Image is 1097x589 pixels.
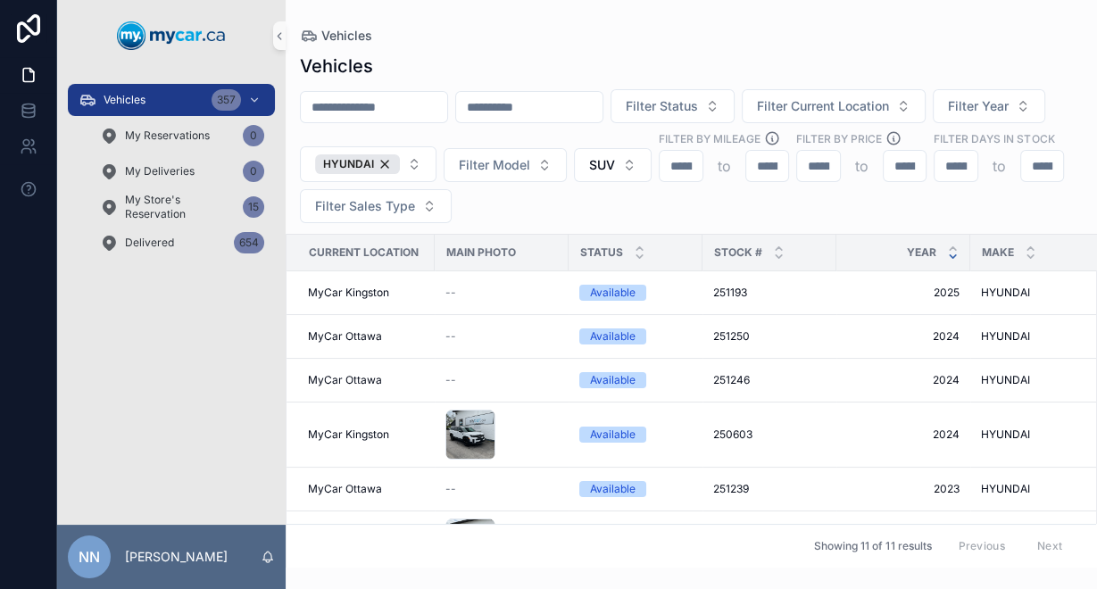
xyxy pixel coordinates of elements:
a: MyCar Ottawa [308,373,424,387]
span: 251246 [713,373,750,387]
a: -- [445,482,558,496]
span: HYUNDAI [981,482,1030,496]
span: HYUNDAI [981,286,1030,300]
a: 251246 [713,373,826,387]
a: 2023 [847,482,960,496]
p: to [993,155,1006,177]
span: Make [982,245,1014,260]
div: 357 [212,89,241,111]
a: 2024 [847,329,960,344]
a: Vehicles357 [68,84,275,116]
div: Available [590,328,636,344]
img: App logo [117,21,226,50]
a: Available [579,285,692,301]
button: Select Button [444,148,567,182]
div: Available [590,285,636,301]
button: Select Button [611,89,735,123]
div: 15 [243,196,264,218]
a: My Store's Reservation15 [89,191,275,223]
span: Main Photo [446,245,516,260]
span: Filter Current Location [757,97,889,115]
a: -- [445,286,558,300]
span: -- [445,329,456,344]
span: Current Location [309,245,419,260]
label: Filter Days In Stock [934,130,1054,146]
a: Available [579,481,692,497]
div: 0 [243,125,264,146]
a: My Deliveries0 [89,155,275,187]
span: MyCar Ottawa [308,482,382,496]
div: scrollable content [57,71,286,282]
p: [PERSON_NAME] [125,548,228,566]
span: HYUNDAI [981,427,1030,442]
a: Delivered654 [89,227,275,259]
button: Select Button [300,189,452,223]
span: HYUNDAI [323,157,374,171]
a: HYUNDAI [981,482,1093,496]
span: Filter Year [948,97,1009,115]
span: Filter Status [626,97,698,115]
p: to [718,155,731,177]
span: Filter Sales Type [315,197,415,215]
span: Delivered [125,236,174,250]
button: Select Button [742,89,926,123]
span: HYUNDAI [981,329,1030,344]
div: 654 [234,232,264,253]
span: -- [445,286,456,300]
span: MyCar Kingston [308,286,389,300]
a: 2024 [847,373,960,387]
span: 251193 [713,286,747,300]
a: -- [445,329,558,344]
span: Stock # [714,245,762,260]
span: Showing 11 of 11 results [814,539,931,553]
h1: Vehicles [300,54,373,79]
span: My Deliveries [125,164,195,178]
a: Available [579,328,692,344]
a: HYUNDAI [981,427,1093,442]
button: Select Button [933,89,1045,123]
span: MyCar Ottawa [308,329,382,344]
span: Year [907,245,936,260]
span: Vehicles [104,93,145,107]
label: FILTER BY PRICE [796,130,882,146]
a: HYUNDAI [981,329,1093,344]
span: SUV [589,156,615,174]
div: Available [590,427,636,443]
span: Vehicles [321,27,372,45]
a: 251239 [713,482,826,496]
button: Select Button [574,148,652,182]
span: 251250 [713,329,750,344]
a: 2024 [847,427,960,442]
a: MyCar Kingston [308,427,424,442]
a: Available [579,372,692,388]
span: -- [445,482,456,496]
span: MyCar Ottawa [308,373,382,387]
span: HYUNDAI [981,373,1030,387]
p: to [855,155,868,177]
a: MyCar Ottawa [308,329,424,344]
span: 251239 [713,482,749,496]
a: MyCar Ottawa [308,482,424,496]
a: MyCar Kingston [308,286,424,300]
a: 251250 [713,329,826,344]
a: Available [579,427,692,443]
span: NN [79,546,100,568]
button: Unselect 9 [315,154,400,174]
span: Filter Model [459,156,530,174]
a: My Reservations0 [89,120,275,152]
button: Select Button [300,146,436,182]
a: 250603 [713,427,826,442]
div: 0 [243,161,264,182]
span: 250603 [713,427,752,442]
span: -- [445,373,456,387]
div: Available [590,481,636,497]
a: 251193 [713,286,826,300]
a: HYUNDAI [981,286,1093,300]
a: 2025 [847,286,960,300]
a: Vehicles [300,27,372,45]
